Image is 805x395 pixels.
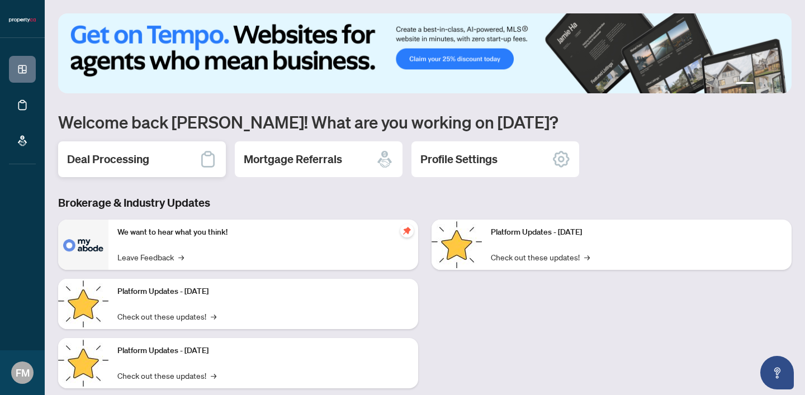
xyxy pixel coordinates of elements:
span: pushpin [400,224,414,237]
h2: Profile Settings [420,151,498,167]
a: Check out these updates!→ [117,369,216,382]
h1: Welcome back [PERSON_NAME]! What are you working on [DATE]? [58,111,792,132]
a: Check out these updates!→ [117,310,216,322]
a: Check out these updates!→ [491,251,590,263]
img: Platform Updates - July 21, 2025 [58,338,108,388]
button: 2 [758,82,763,87]
img: Slide 0 [58,13,792,93]
p: We want to hear what you think! [117,226,409,239]
span: → [211,369,216,382]
button: 3 [767,82,771,87]
img: We want to hear what you think! [58,220,108,270]
img: Platform Updates - September 16, 2025 [58,279,108,329]
span: FM [16,365,30,380]
button: 1 [736,82,754,87]
h2: Deal Processing [67,151,149,167]
a: Leave Feedback→ [117,251,184,263]
img: logo [9,17,36,23]
span: → [178,251,184,263]
p: Platform Updates - [DATE] [117,345,409,357]
span: → [584,251,590,263]
p: Platform Updates - [DATE] [491,226,783,239]
h3: Brokerage & Industry Updates [58,195,792,211]
h2: Mortgage Referrals [244,151,342,167]
button: 4 [776,82,780,87]
button: Open asap [760,356,794,389]
p: Platform Updates - [DATE] [117,285,409,298]
span: → [211,310,216,322]
img: Platform Updates - June 23, 2025 [432,220,482,270]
